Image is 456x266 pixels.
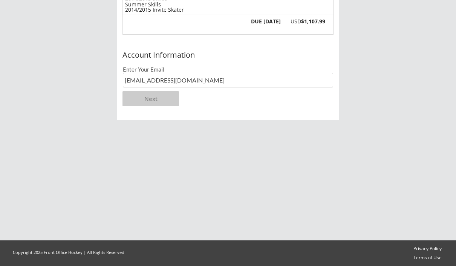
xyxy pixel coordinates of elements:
button: Next [122,91,179,106]
div: USD [285,19,325,24]
div: Summer Skills - 2014/2015 Invite Skater [125,2,189,12]
div: Account Information [122,51,334,59]
div: DUE [DATE] [249,19,281,24]
div: Enter Your Email [123,67,333,72]
a: Privacy Policy [410,246,445,252]
div: Copyright 2025 Front Office Hockey | All Rights Reserved [6,249,132,255]
a: Terms of Use [410,255,445,261]
strong: $1,107.99 [301,18,325,25]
